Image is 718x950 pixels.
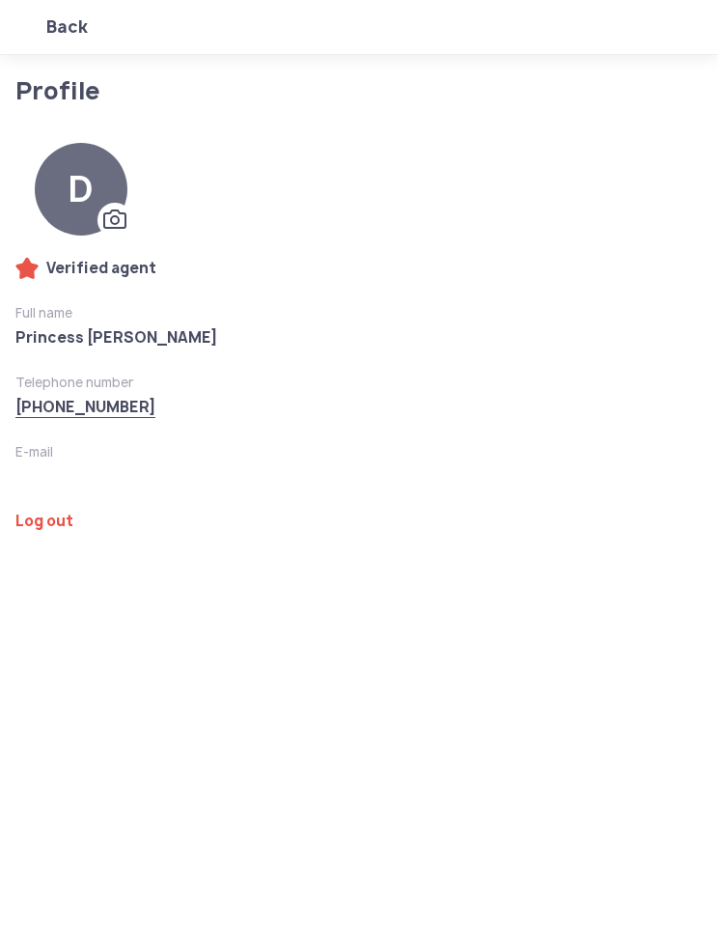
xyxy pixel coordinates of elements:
[68,170,94,209] span: D
[15,442,703,461] span: E-mail
[15,326,703,349] span: Princess [PERSON_NAME]
[15,77,586,104] h1: Profile
[15,14,88,41] button: Back
[15,303,703,322] span: Full name
[15,373,703,392] span: Telephone number
[46,257,156,280] span: Verified agent
[15,512,703,531] a: Log out
[46,14,88,41] span: Back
